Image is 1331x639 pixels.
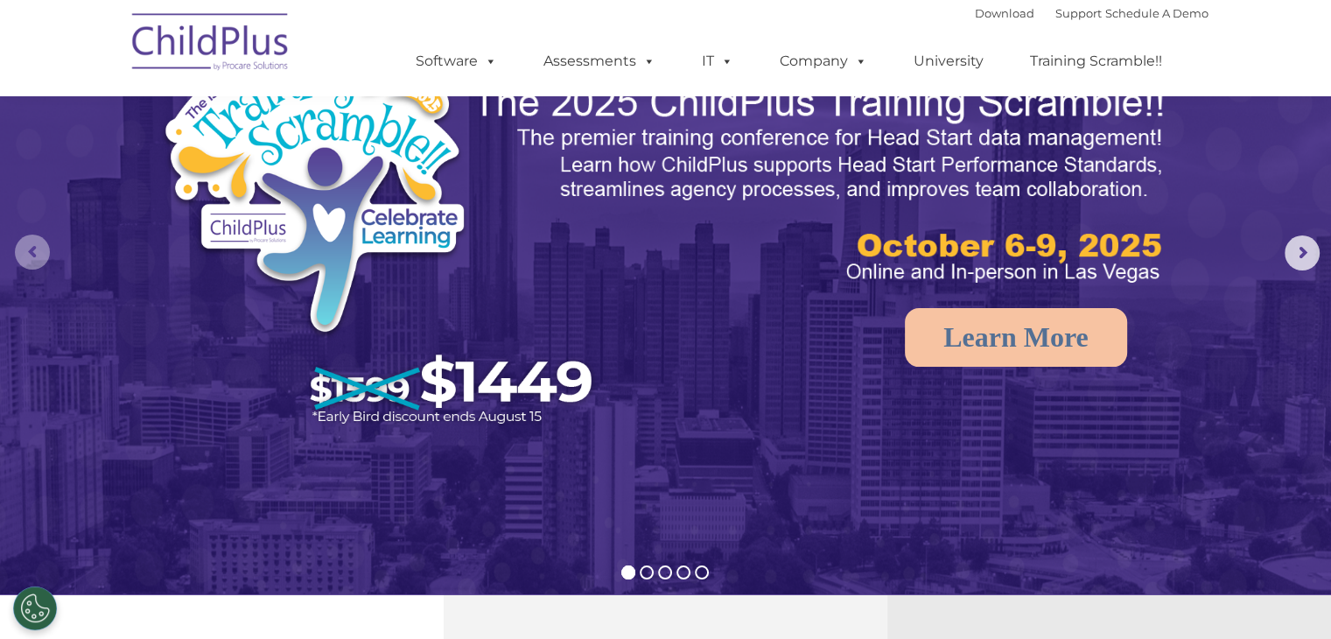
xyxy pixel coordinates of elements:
[243,187,318,200] span: Phone number
[975,6,1034,20] a: Download
[975,6,1208,20] font: |
[1012,44,1180,79] a: Training Scramble!!
[123,1,298,88] img: ChildPlus by Procare Solutions
[526,44,673,79] a: Assessments
[13,586,57,630] button: Cookies Settings
[762,44,885,79] a: Company
[1055,6,1102,20] a: Support
[684,44,751,79] a: IT
[905,308,1127,367] a: Learn More
[1046,450,1331,639] iframe: Chat Widget
[1105,6,1208,20] a: Schedule A Demo
[896,44,1001,79] a: University
[398,44,515,79] a: Software
[243,116,297,129] span: Last name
